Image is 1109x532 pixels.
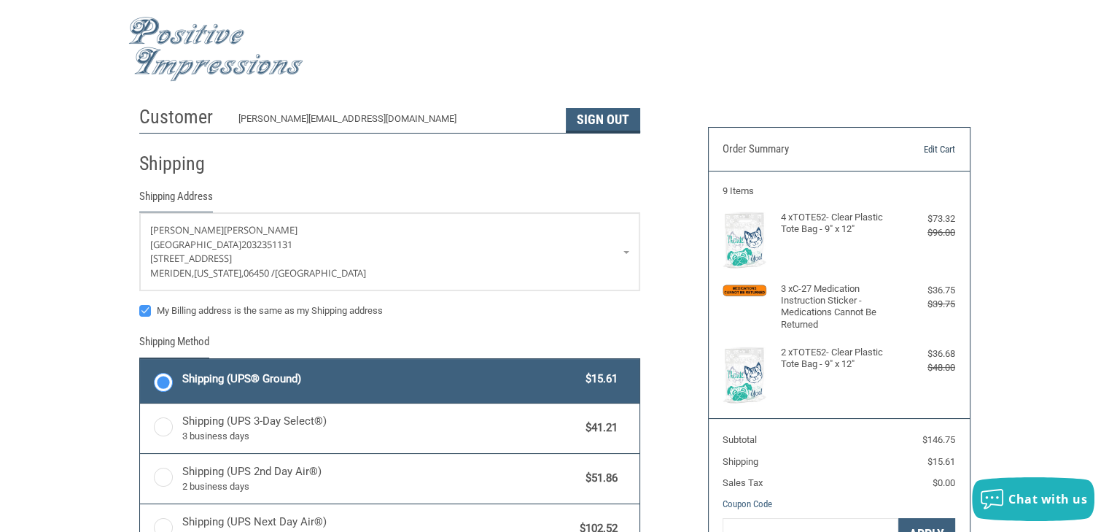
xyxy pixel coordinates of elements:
[140,213,639,290] a: Enter or select a different address
[224,223,297,236] span: [PERSON_NAME]
[194,266,244,280] span: [US_STATE],
[238,112,551,133] div: [PERSON_NAME][EMAIL_ADDRESS][DOMAIN_NAME]
[781,283,894,331] h4: 3 x C-27 Medication Instruction Sticker - Medications Cannot Be Returned
[723,142,881,157] h3: Order Summary
[579,420,618,436] span: $41.21
[723,434,757,445] span: Subtotal
[781,347,894,371] h4: 2 x TOTE52- Clear Plastic Tote Bag - 9" x 12"
[139,334,209,358] legend: Shipping Method
[150,252,232,265] span: [STREET_ADDRESS]
[927,456,955,467] span: $15.61
[182,463,579,494] span: Shipping (UPS 2nd Day Air®)
[275,266,366,280] span: [GEOGRAPHIC_DATA]
[897,297,955,312] div: $39.75
[139,105,225,129] h2: Customer
[139,188,213,212] legend: Shipping Address
[723,185,955,197] h3: 9 Items
[128,17,303,82] img: Positive Impressions
[897,283,955,298] div: $36.75
[150,266,194,280] span: Meriden,
[182,413,579,444] span: Shipping (UPS 3-Day Select®)
[182,429,579,444] span: 3 business days
[781,212,894,236] h4: 4 x TOTE52- Clear Plastic Tote Bag - 9" x 12"
[1008,491,1087,507] span: Chat with us
[579,371,618,388] span: $15.61
[897,347,955,361] div: $36.68
[881,142,955,157] a: Edit Cart
[244,266,275,280] span: 06450 /
[139,305,640,317] label: My Billing address is the same as my Shipping address
[182,371,579,388] span: Shipping (UPS® Ground)
[566,108,640,133] button: Sign Out
[723,498,772,509] a: Coupon Code
[241,238,292,251] span: 2032351131
[897,361,955,375] div: $48.00
[972,477,1094,521] button: Chat with us
[723,456,758,467] span: Shipping
[182,479,579,494] span: 2 business days
[139,152,225,176] h2: Shipping
[897,212,955,226] div: $73.32
[933,477,955,488] span: $0.00
[150,238,241,251] span: [GEOGRAPHIC_DATA]
[579,470,618,487] span: $51.86
[897,225,955,240] div: $96.00
[150,223,224,236] span: [PERSON_NAME]
[723,477,763,488] span: Sales Tax
[922,434,955,445] span: $146.75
